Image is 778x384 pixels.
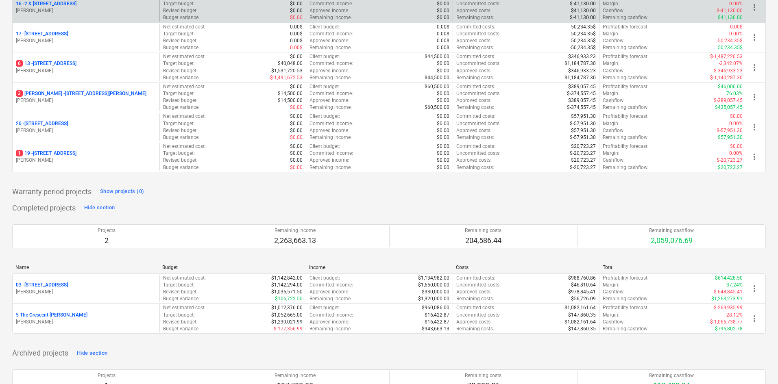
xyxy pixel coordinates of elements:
p: $0.00 [437,120,449,127]
p: $1,263,273.91 [711,295,743,302]
p: Revised budget : [163,7,198,14]
p: Remaining income : [309,164,352,171]
p: Revised budget : [163,127,198,134]
p: Target budget : [163,30,195,37]
div: Income [309,265,449,270]
p: Approved income : [309,319,349,325]
p: Target budget : [163,60,195,67]
p: $1,184,787.30 [564,74,596,81]
p: Cashflow : [603,7,625,14]
span: 3 [16,90,23,97]
p: $1,142,294.00 [271,282,303,289]
p: $1,531,720.53 [271,67,303,74]
p: $346,933.23 [568,53,596,60]
p: Budget variance : [163,44,200,51]
p: Cashflow : [603,37,625,44]
p: $-1,065,738.77 [710,319,743,325]
p: Remaining income : [309,104,352,111]
p: 0.00$ [290,44,303,51]
p: Budget variance : [163,74,200,81]
p: 16 - 2 & [STREET_ADDRESS] [16,0,76,7]
div: 17 -[STREET_ADDRESS][PERSON_NAME] [16,30,156,44]
span: 1 [16,150,23,156]
p: 50,234.35$ [571,37,596,44]
div: 20 -[STREET_ADDRESS][PERSON_NAME] [16,120,156,134]
p: Approved costs : [456,7,492,14]
p: $20,723.27 [718,164,743,171]
p: 50,234.35$ [718,44,743,51]
p: Approved income : [309,289,349,295]
p: Budget variance : [163,164,200,171]
p: Margin : [603,30,619,37]
p: Margin : [603,60,619,67]
p: Committed costs : [456,83,495,90]
p: Approved income : [309,97,349,104]
p: Remaining cashflow : [603,295,649,302]
p: $44,500.00 [425,53,449,60]
p: Completed projects [12,203,76,213]
p: $-269,935.99 [714,304,743,311]
p: $-57,951.30 [570,134,596,141]
p: Cashflow : [603,97,625,104]
p: $1,012,376.00 [271,304,303,311]
p: $0.00 [290,143,303,150]
p: $0.00 [290,150,303,157]
p: Remaining income : [309,44,352,51]
p: Profitability forecast : [603,143,649,150]
p: [PERSON_NAME] [16,97,156,104]
p: $0.00 [290,134,303,141]
div: Show projects (0) [100,187,144,196]
p: Remaining cashflow [649,227,694,234]
p: Margin : [603,312,619,319]
p: Revised budget : [163,157,198,164]
p: 13 - [STREET_ADDRESS] [16,60,76,67]
p: $-389,057.45 [714,97,743,104]
p: 2,059,076.69 [649,236,694,245]
p: Approved costs : [456,289,492,295]
p: 2,263,663.13 [274,236,316,245]
p: Client budget : [309,83,340,90]
p: $46,000.00 [718,83,743,90]
p: $57,951.30 [571,113,596,120]
p: Cashflow : [603,319,625,325]
p: Approved costs : [456,37,492,44]
p: $0.00 [437,127,449,134]
p: Net estimated cost : [163,53,206,60]
p: Target budget : [163,312,195,319]
p: 204,586.44 [465,236,501,245]
p: Approved income : [309,37,349,44]
p: 17 - [STREET_ADDRESS] [16,30,68,37]
p: Profitability forecast : [603,113,649,120]
p: -28.12% [725,312,743,319]
div: Name [15,265,156,270]
span: more_vert [750,33,759,42]
p: Cashflow : [603,127,625,134]
p: Warranty period projects [12,187,92,197]
p: Remaining costs : [456,74,494,81]
p: Uncommitted costs : [456,312,501,319]
button: Hide section [82,202,117,215]
p: 50,234.35$ [571,24,596,30]
p: $960,086.00 [422,304,449,311]
p: $147,860.35 [568,312,596,319]
p: Committed income : [309,60,353,67]
p: $1,082,161.64 [564,304,596,311]
p: $0.00 [437,113,449,120]
p: Uncommitted costs : [456,60,501,67]
p: Remaining costs : [456,44,494,51]
p: Net estimated cost : [163,304,206,311]
p: Remaining costs : [456,104,494,111]
p: $57,951.30 [571,127,596,134]
p: $0.00 [437,0,449,7]
p: 03 - [STREET_ADDRESS] [16,282,68,289]
p: Remaining cashflow : [603,104,649,111]
p: $0.00 [290,53,303,60]
p: $0.00 [437,143,449,150]
p: [PERSON_NAME] [16,127,156,134]
p: $0.00 [437,157,449,164]
p: $0.00 [437,7,449,14]
p: [PERSON_NAME] [16,319,156,325]
iframe: Chat Widget [737,345,778,384]
p: 0.00% [729,150,743,157]
span: 6 [16,60,23,67]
